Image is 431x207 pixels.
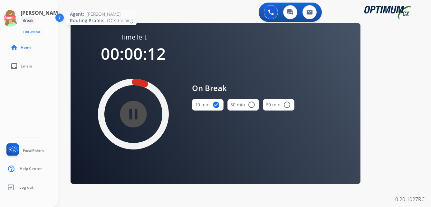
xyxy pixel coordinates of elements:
span: OCX Training [107,17,133,24]
mat-icon: check_circle [212,101,220,109]
span: On Break [192,82,294,94]
button: 60 min [263,99,294,111]
span: Log out [19,185,34,190]
span: [PERSON_NAME] [87,11,120,17]
button: Edit Avatar [21,28,43,36]
span: Home [21,45,32,50]
mat-icon: radio_button_unchecked [283,101,291,109]
span: 00:00:12 [101,43,166,65]
button: 30 min [227,99,259,111]
mat-icon: pause_circle_filled [129,110,137,118]
mat-icon: radio_button_unchecked [248,101,255,109]
span: Emails [21,64,33,69]
p: 0.20.1027RC [395,195,425,203]
span: Routing Profile: [70,17,104,24]
span: Help Center [20,166,42,171]
div: Break [21,17,35,24]
a: FocalPoints [5,143,44,158]
span: Time left [120,33,147,42]
mat-icon: inbox [10,62,18,70]
h3: [PERSON_NAME] [21,9,62,17]
span: FocalPoints [23,148,44,153]
mat-icon: home [10,44,18,51]
span: Agent: [70,11,84,17]
button: 10 min [192,99,224,111]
